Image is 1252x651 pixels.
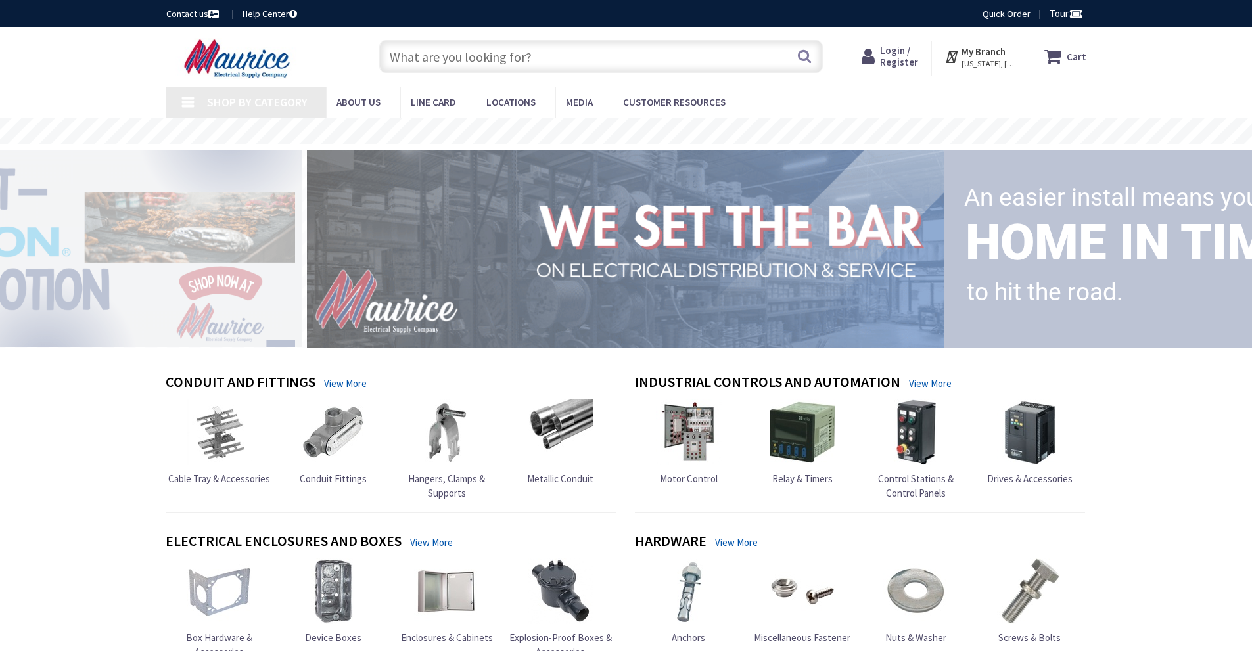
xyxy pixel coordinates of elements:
[998,631,1061,644] span: Screws & Bolts
[507,124,747,139] rs-layer: Free Same Day Pickup at 15 Locations
[862,45,918,68] a: Login / Register
[962,58,1017,69] span: [US_STATE], [GEOGRAPHIC_DATA]
[166,533,402,552] h4: Electrical Enclosures and Boxes
[987,399,1073,485] a: Drives & Accessories Drives & Accessories
[944,45,1017,68] div: My Branch [US_STATE], [GEOGRAPHIC_DATA]
[207,95,308,110] span: Shop By Category
[187,399,252,465] img: Cable Tray & Accessories
[656,399,722,465] img: Motor Control
[527,399,593,485] a: Metallic Conduit Metallic Conduit
[1044,45,1086,68] a: Cart
[486,96,536,108] span: Locations
[967,269,1123,315] rs-layer: to hit the road.
[997,558,1063,624] img: Screws & Bolts
[1050,7,1083,20] span: Tour
[987,472,1073,485] span: Drives & Accessories
[660,472,718,485] span: Motor Control
[883,399,949,465] img: Control Stations & Control Panels
[401,631,493,644] span: Enclosures & Cabinets
[656,558,722,624] img: Anchors
[168,472,270,485] span: Cable Tray & Accessories
[997,558,1063,644] a: Screws & Bolts Screws & Bolts
[243,7,297,20] a: Help Center
[885,631,946,644] span: Nuts & Washer
[393,399,501,500] a: Hangers, Clamps & Supports Hangers, Clamps & Supports
[770,558,835,624] img: Miscellaneous Fastener
[672,631,705,644] span: Anchors
[166,374,315,393] h4: Conduit and Fittings
[1067,45,1086,68] strong: Cart
[187,558,252,624] img: Box Hardware & Accessories
[410,535,453,549] a: View More
[770,399,835,465] img: Relay & Timers
[411,96,456,108] span: Line Card
[883,558,949,644] a: Nuts & Washer Nuts & Washer
[862,399,970,500] a: Control Stations & Control Panels Control Stations & Control Panels
[754,558,850,644] a: Miscellaneous Fastener Miscellaneous Fastener
[300,558,366,624] img: Device Boxes
[300,472,367,485] span: Conduit Fittings
[983,7,1031,20] a: Quick Order
[997,399,1063,465] img: Drives & Accessories
[528,558,593,624] img: Explosion-Proof Boxes & Accessories
[166,38,312,79] img: Maurice Electrical Supply Company
[656,399,722,485] a: Motor Control Motor Control
[166,7,221,20] a: Contact us
[401,558,493,644] a: Enclosures & Cabinets Enclosures & Cabinets
[291,146,950,350] img: 1_1.png
[300,399,366,465] img: Conduit Fittings
[883,558,949,624] img: Nuts & Washer
[623,96,726,108] span: Customer Resources
[414,558,480,624] img: Enclosures & Cabinets
[715,535,758,549] a: View More
[770,399,835,485] a: Relay & Timers Relay & Timers
[909,376,952,390] a: View More
[656,558,722,644] a: Anchors Anchors
[635,374,900,393] h4: Industrial Controls and Automation
[324,376,367,390] a: View More
[878,472,954,499] span: Control Stations & Control Panels
[754,631,850,644] span: Miscellaneous Fastener
[527,472,593,485] span: Metallic Conduit
[635,533,707,552] h4: Hardware
[300,558,366,644] a: Device Boxes Device Boxes
[528,399,593,465] img: Metallic Conduit
[168,399,270,485] a: Cable Tray & Accessories Cable Tray & Accessories
[379,40,823,73] input: What are you looking for?
[300,399,367,485] a: Conduit Fittings Conduit Fittings
[962,45,1006,58] strong: My Branch
[305,631,361,644] span: Device Boxes
[772,472,833,485] span: Relay & Timers
[336,96,381,108] span: About us
[566,96,593,108] span: Media
[880,44,918,68] span: Login / Register
[408,472,485,499] span: Hangers, Clamps & Supports
[414,399,480,465] img: Hangers, Clamps & Supports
